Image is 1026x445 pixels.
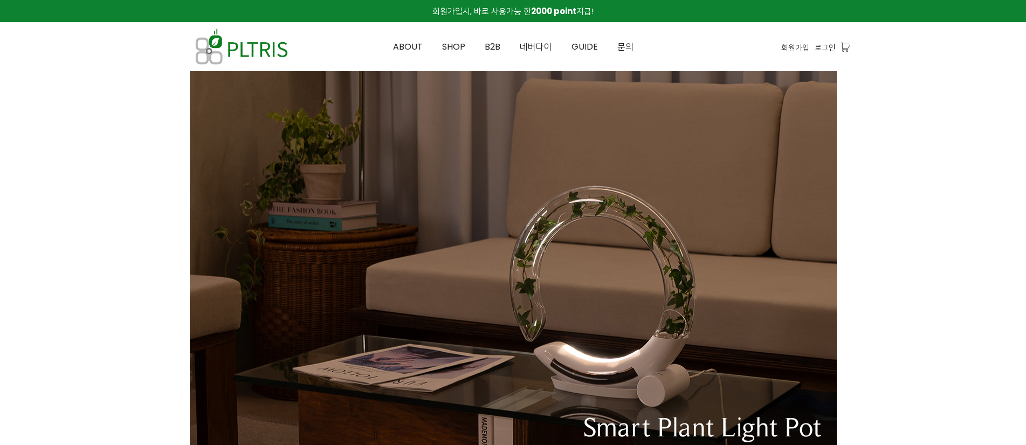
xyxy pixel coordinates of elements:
span: B2B [485,40,500,53]
span: 회원가입시, 바로 사용가능 한 지급! [432,5,594,17]
span: 문의 [617,40,633,53]
a: 로그인 [815,42,836,53]
span: GUIDE [571,40,598,53]
strong: 2000 point [531,5,576,17]
span: ABOUT [393,40,423,53]
a: 네버다이 [510,23,562,71]
a: GUIDE [562,23,608,71]
span: SHOP [442,40,465,53]
span: 네버다이 [520,40,552,53]
a: B2B [475,23,510,71]
a: SHOP [432,23,475,71]
a: ABOUT [383,23,432,71]
a: 회원가입 [781,42,809,53]
a: 문의 [608,23,643,71]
